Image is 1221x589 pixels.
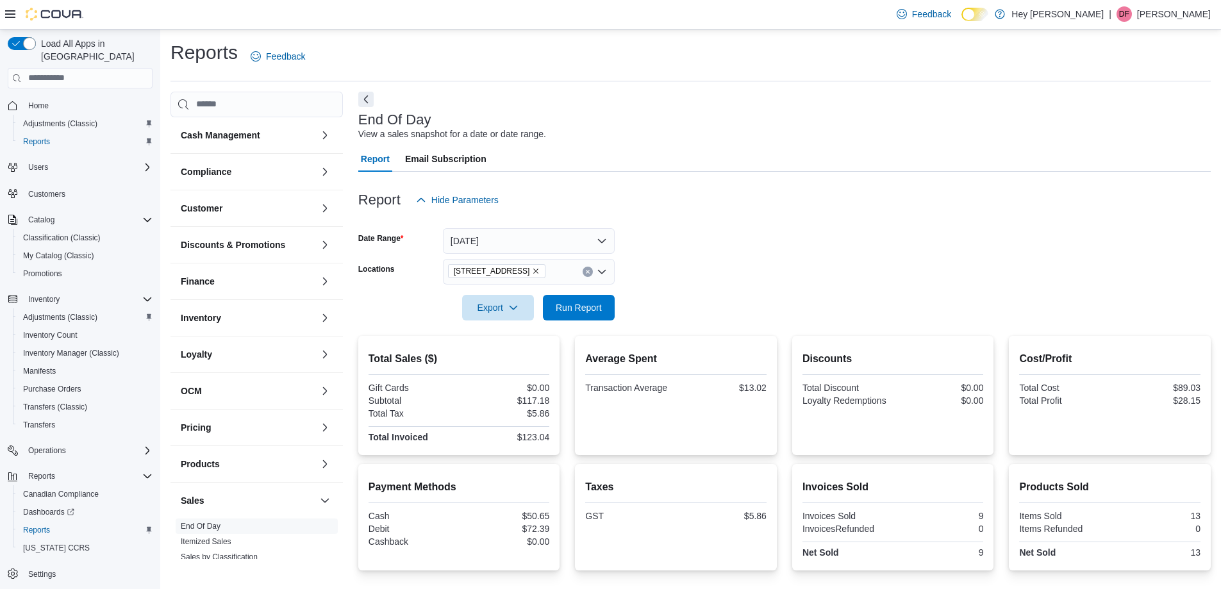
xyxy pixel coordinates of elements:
button: Inventory Manager (Classic) [13,344,158,362]
button: Reports [13,133,158,151]
p: Hey [PERSON_NAME] [1011,6,1104,22]
h3: Compliance [181,165,231,178]
div: $0.00 [895,395,983,406]
span: Canadian Compliance [23,489,99,499]
strong: Total Invoiced [369,432,428,442]
label: Locations [358,264,395,274]
span: Purchase Orders [18,381,153,397]
div: Dawna Fuller [1117,6,1132,22]
div: Total Cost [1019,383,1107,393]
span: Settings [28,569,56,579]
button: Export [462,295,534,320]
button: Purchase Orders [13,380,158,398]
p: | [1109,6,1111,22]
button: Remove 10311 103 Avenue NW from selection in this group [532,267,540,275]
span: Adjustments (Classic) [23,312,97,322]
button: Cash Management [317,128,333,143]
a: Dashboards [18,504,79,520]
button: Discounts & Promotions [317,237,333,253]
button: Operations [3,442,158,460]
a: Adjustments (Classic) [18,310,103,325]
a: Feedback [892,1,956,27]
span: Reports [23,525,50,535]
span: Reports [28,471,55,481]
strong: Net Sold [1019,547,1056,558]
span: Itemized Sales [181,536,231,547]
h3: Loyalty [181,348,212,361]
span: Reports [18,134,153,149]
div: 13 [1113,511,1200,521]
span: Classification (Classic) [23,233,101,243]
a: Transfers [18,417,60,433]
span: Sales by Classification [181,552,258,562]
button: Finance [181,275,315,288]
div: $0.00 [461,383,549,393]
button: Reports [23,469,60,484]
span: 10311 103 Avenue NW [448,264,546,278]
button: Products [181,458,315,470]
a: Customers [23,187,71,202]
span: Inventory Count [18,328,153,343]
div: $0.00 [895,383,983,393]
span: Purchase Orders [23,384,81,394]
span: Reports [18,522,153,538]
span: Inventory [28,294,60,304]
button: Run Report [543,295,615,320]
div: $72.39 [461,524,549,534]
span: Export [470,295,526,320]
button: Compliance [317,164,333,179]
div: Items Refunded [1019,524,1107,534]
button: Canadian Compliance [13,485,158,503]
button: Users [3,158,158,176]
a: My Catalog (Classic) [18,248,99,263]
a: [US_STATE] CCRS [18,540,95,556]
button: Inventory [23,292,65,307]
span: Promotions [18,266,153,281]
span: Adjustments (Classic) [23,119,97,129]
span: Adjustments (Classic) [18,116,153,131]
span: [STREET_ADDRESS] [454,265,530,278]
span: Transfers [18,417,153,433]
h2: Total Sales ($) [369,351,550,367]
div: 13 [1113,547,1200,558]
button: Classification (Classic) [13,229,158,247]
button: Sales [181,494,315,507]
button: Manifests [13,362,158,380]
button: Customers [3,184,158,203]
label: Date Range [358,233,404,244]
span: End Of Day [181,521,220,531]
span: Settings [23,566,153,582]
button: Loyalty [181,348,315,361]
h2: Discounts [802,351,984,367]
a: Transfers (Classic) [18,399,92,415]
a: Promotions [18,266,67,281]
a: End Of Day [181,522,220,531]
p: [PERSON_NAME] [1137,6,1211,22]
h2: Average Spent [585,351,767,367]
div: Invoices Sold [802,511,890,521]
button: Adjustments (Classic) [13,308,158,326]
h2: Cost/Profit [1019,351,1200,367]
span: Inventory [23,292,153,307]
span: Run Report [556,301,602,314]
span: Home [23,97,153,113]
button: Reports [13,521,158,539]
span: Hide Parameters [431,194,499,206]
span: Load All Apps in [GEOGRAPHIC_DATA] [36,37,153,63]
a: Purchase Orders [18,381,87,397]
div: Loyalty Redemptions [802,395,890,406]
img: Cova [26,8,83,21]
span: Users [28,162,48,172]
button: Finance [317,274,333,289]
h3: Sales [181,494,204,507]
a: Classification (Classic) [18,230,106,245]
div: Transaction Average [585,383,673,393]
div: Cashback [369,536,456,547]
button: [DATE] [443,228,615,254]
a: Settings [23,567,61,582]
button: Customer [317,201,333,216]
strong: Net Sold [802,547,839,558]
div: 9 [895,547,983,558]
span: Catalog [23,212,153,228]
span: Transfers [23,420,55,430]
